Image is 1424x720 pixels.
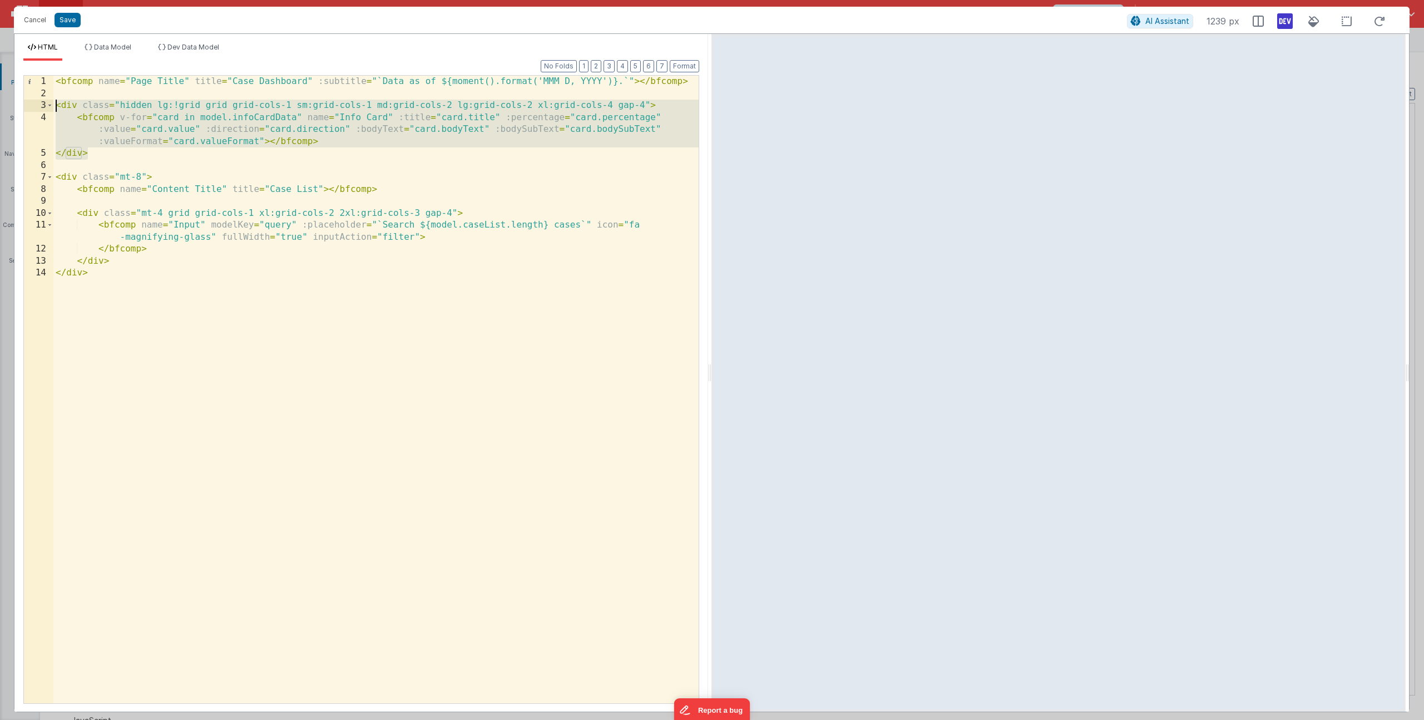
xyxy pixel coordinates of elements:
button: 3 [604,60,615,72]
button: Cancel [18,12,52,28]
button: 5 [630,60,641,72]
span: Dev Data Model [167,43,219,51]
button: 4 [617,60,628,72]
div: 8 [24,184,53,196]
div: 2 [24,88,53,100]
div: 12 [24,243,53,255]
div: 7 [24,171,53,184]
div: 4 [24,112,53,148]
div: 6 [24,160,53,172]
span: 1239 px [1207,14,1239,28]
div: 5 [24,147,53,160]
button: 6 [643,60,654,72]
div: 1 [24,76,53,88]
button: Format [670,60,699,72]
button: AI Assistant [1127,14,1193,28]
div: 14 [24,267,53,279]
div: 9 [24,195,53,208]
button: Save [55,13,81,27]
button: 1 [579,60,589,72]
button: 2 [591,60,601,72]
div: 3 [24,100,53,112]
div: 11 [24,219,53,243]
span: HTML [38,43,58,51]
div: 10 [24,208,53,220]
button: 7 [656,60,667,72]
span: AI Assistant [1145,16,1189,26]
div: 13 [24,255,53,268]
button: No Folds [541,60,577,72]
span: Data Model [94,43,131,51]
